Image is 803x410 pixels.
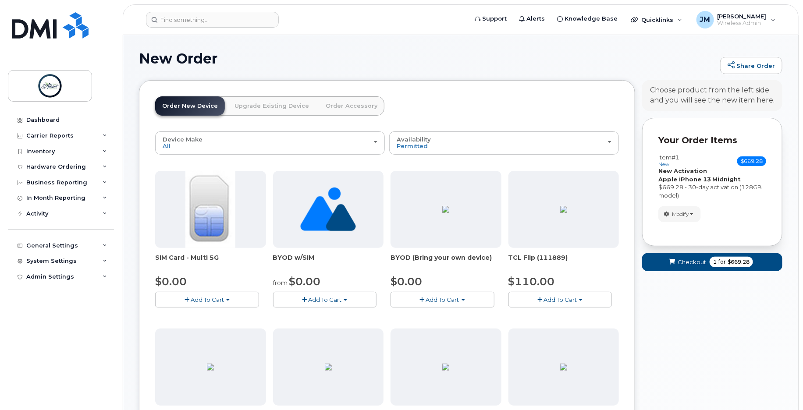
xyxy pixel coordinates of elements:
[191,296,224,303] span: Add To Cart
[397,142,428,149] span: Permitted
[728,258,750,266] span: $669.28
[391,253,501,271] div: BYOD (Bring your own device)
[508,275,555,288] span: $110.00
[712,176,741,183] strong: Midnight
[658,176,711,183] strong: Apple iPhone 13
[737,156,766,166] span: $669.28
[139,51,716,66] h1: New Order
[155,253,266,271] div: SIM Card - Multi 5G
[717,258,728,266] span: for
[389,131,619,154] button: Availability Permitted
[207,364,214,371] img: E4E53BA5-3DF7-4680-8EB9-70555888CC38.png
[300,171,356,248] img: no_image_found-2caef05468ed5679b831cfe6fc140e25e0c280774317ffc20a367ab7fd17291e.png
[308,296,341,303] span: Add To Cart
[508,292,612,307] button: Add To Cart
[426,296,459,303] span: Add To Cart
[658,167,707,174] strong: New Activation
[442,206,449,213] img: C3F069DC-2144-4AFF-AB74-F0914564C2FE.jpg
[678,258,706,266] span: Checkout
[560,364,567,371] img: 9FB32A65-7F3B-4C75-88D7-110BE577F189.png
[544,296,577,303] span: Add To Cart
[720,57,782,74] a: Share Order
[163,136,203,143] span: Device Make
[658,161,669,167] small: new
[391,275,422,288] span: $0.00
[650,85,775,106] div: Choose product from the left side and you will see the new item here.
[289,275,321,288] span: $0.00
[319,96,384,116] a: Order Accessory
[163,142,171,149] span: All
[560,206,567,213] img: 4BBBA1A7-EEE1-4148-A36C-898E0DC10F5F.png
[442,364,449,371] img: 46CE78E4-2820-44E7-ADB1-CF1A10A422D2.png
[325,364,332,371] img: 99773A5F-56E1-4C48-BD91-467D906EAE62.png
[391,292,494,307] button: Add To Cart
[273,292,377,307] button: Add To Cart
[155,292,259,307] button: Add To Cart
[658,206,701,222] button: Modify
[642,253,782,271] button: Checkout 1 for $669.28
[713,258,717,266] span: 1
[155,131,385,154] button: Device Make All
[658,134,766,147] p: Your Order Items
[227,96,316,116] a: Upgrade Existing Device
[672,210,689,218] span: Modify
[273,279,288,287] small: from
[273,253,384,271] div: BYOD w/SIM
[658,154,679,167] h3: Item
[155,275,187,288] span: $0.00
[658,183,766,199] div: $669.28 - 30-day activation (128GB model)
[397,136,431,143] span: Availability
[672,154,679,161] span: #1
[155,96,225,116] a: Order New Device
[508,253,619,271] div: TCL Flip (111889)
[185,171,235,248] img: 00D627D4-43E9-49B7-A367-2C99342E128C.jpg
